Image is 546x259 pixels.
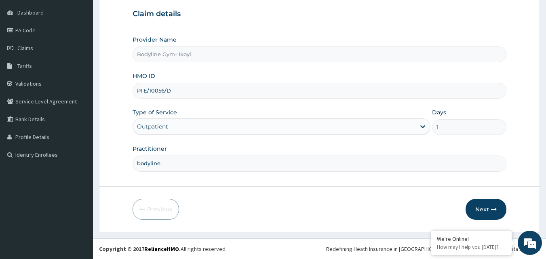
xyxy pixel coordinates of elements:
[133,199,179,220] button: Previous
[133,72,155,80] label: HMO ID
[17,9,44,16] span: Dashboard
[93,238,546,259] footer: All rights reserved.
[4,173,154,201] textarea: Type your message and hit 'Enter'
[99,245,181,253] strong: Copyright © 2017 .
[133,36,177,44] label: Provider Name
[432,108,446,116] label: Days
[17,44,33,52] span: Claims
[15,40,33,61] img: d_794563401_company_1708531726252_794563401
[437,235,506,242] div: We're Online!
[133,83,507,99] input: Enter HMO ID
[133,108,177,116] label: Type of Service
[17,62,32,69] span: Tariffs
[133,4,152,23] div: Minimize live chat window
[437,244,506,251] p: How may I help you today?
[466,199,506,220] button: Next
[326,245,540,253] div: Redefining Heath Insurance in [GEOGRAPHIC_DATA] using Telemedicine and Data Science!
[47,78,112,160] span: We're online!
[133,10,507,19] h3: Claim details
[133,156,507,171] input: Enter Name
[42,45,136,56] div: Chat with us now
[144,245,179,253] a: RelianceHMO
[133,145,167,153] label: Practitioner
